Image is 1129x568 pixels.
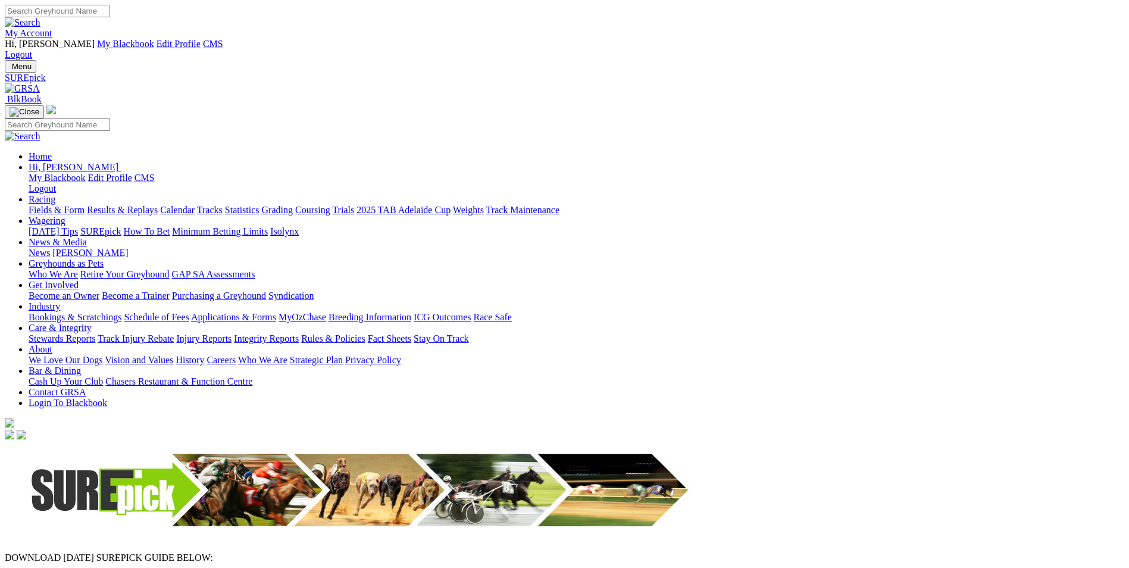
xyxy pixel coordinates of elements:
[29,333,1124,344] div: Care & Integrity
[29,173,86,183] a: My Blackbook
[172,291,266,301] a: Purchasing a Greyhound
[29,312,1124,323] div: Industry
[176,333,232,344] a: Injury Reports
[5,5,110,17] input: Search
[102,291,170,301] a: Become a Trainer
[29,269,1124,280] div: Greyhounds as Pets
[29,355,1124,366] div: About
[5,118,110,131] input: Search
[29,162,121,172] a: Hi, [PERSON_NAME]
[414,333,468,344] a: Stay On Track
[7,94,42,104] span: BlkBook
[88,173,132,183] a: Edit Profile
[29,237,87,247] a: News & Media
[29,280,79,290] a: Get Involved
[157,39,201,49] a: Edit Profile
[29,183,56,194] a: Logout
[135,173,155,183] a: CMS
[5,105,44,118] button: Toggle navigation
[270,226,299,236] a: Isolynx
[279,312,326,322] a: MyOzChase
[295,205,330,215] a: Coursing
[29,173,1124,194] div: Hi, [PERSON_NAME]
[29,162,118,172] span: Hi, [PERSON_NAME]
[207,355,236,365] a: Careers
[5,442,719,539] img: Surepick_banner_2.jpg
[29,323,92,333] a: Care & Integrity
[29,194,55,204] a: Racing
[29,291,99,301] a: Become an Owner
[29,344,52,354] a: About
[124,226,170,236] a: How To Bet
[12,62,32,71] span: Menu
[5,60,36,73] button: Toggle navigation
[225,205,259,215] a: Statistics
[5,39,1124,60] div: My Account
[5,418,14,427] img: logo-grsa-white.png
[356,205,451,215] a: 2025 TAB Adelaide Cup
[238,355,287,365] a: Who We Are
[29,376,103,386] a: Cash Up Your Club
[105,376,252,386] a: Chasers Restaurant & Function Centre
[172,226,268,236] a: Minimum Betting Limits
[29,248,1124,258] div: News & Media
[345,355,401,365] a: Privacy Policy
[98,333,174,344] a: Track Injury Rebate
[176,355,204,365] a: History
[5,28,52,38] a: My Account
[473,312,511,322] a: Race Safe
[29,301,60,311] a: Industry
[80,269,170,279] a: Retire Your Greyhound
[368,333,411,344] a: Fact Sheets
[46,105,56,114] img: logo-grsa-white.png
[29,355,102,365] a: We Love Our Dogs
[29,205,1124,216] div: Racing
[234,333,299,344] a: Integrity Reports
[332,205,354,215] a: Trials
[124,312,189,322] a: Schedule of Fees
[5,17,40,28] img: Search
[453,205,484,215] a: Weights
[29,151,52,161] a: Home
[329,312,411,322] a: Breeding Information
[29,291,1124,301] div: Get Involved
[160,205,195,215] a: Calendar
[203,39,223,49] a: CMS
[5,39,95,49] span: Hi, [PERSON_NAME]
[486,205,559,215] a: Track Maintenance
[290,355,343,365] a: Strategic Plan
[105,355,173,365] a: Vision and Values
[29,226,78,236] a: [DATE] Tips
[80,226,121,236] a: SUREpick
[29,269,78,279] a: Who We Are
[301,333,365,344] a: Rules & Policies
[52,248,128,258] a: [PERSON_NAME]
[29,216,65,226] a: Wagering
[97,39,154,49] a: My Blackbook
[29,226,1124,237] div: Wagering
[5,94,42,104] a: BlkBook
[29,312,121,322] a: Bookings & Scratchings
[10,107,39,117] img: Close
[5,73,1124,83] a: SUREpick
[5,131,40,142] img: Search
[5,430,14,439] img: facebook.svg
[5,83,40,94] img: GRSA
[29,366,81,376] a: Bar & Dining
[5,49,32,60] a: Logout
[29,387,86,397] a: Contact GRSA
[29,376,1124,387] div: Bar & Dining
[268,291,314,301] a: Syndication
[414,312,471,322] a: ICG Outcomes
[29,248,50,258] a: News
[29,398,107,408] a: Login To Blackbook
[191,312,276,322] a: Applications & Forms
[172,269,255,279] a: GAP SA Assessments
[29,333,95,344] a: Stewards Reports
[87,205,158,215] a: Results & Replays
[262,205,293,215] a: Grading
[29,258,104,269] a: Greyhounds as Pets
[17,430,26,439] img: twitter.svg
[29,205,85,215] a: Fields & Form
